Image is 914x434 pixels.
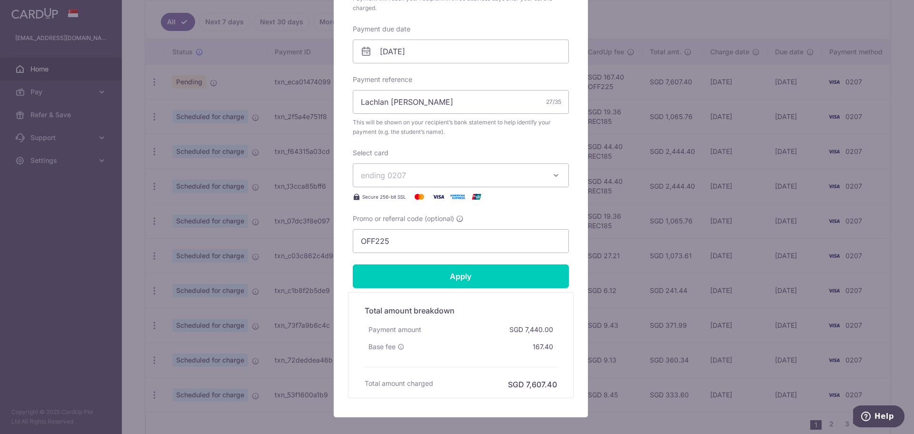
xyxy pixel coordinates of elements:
[353,163,569,187] button: ending 0207
[361,171,406,180] span: ending 0207
[365,321,425,338] div: Payment amount
[546,97,561,107] div: 27/35
[368,342,396,352] span: Base fee
[21,7,41,15] span: Help
[508,379,557,390] h6: SGD 7,607.40
[365,379,433,388] h6: Total amount charged
[353,148,388,158] label: Select card
[429,191,448,202] img: Visa
[365,305,557,316] h5: Total amount breakdown
[362,193,406,201] span: Secure 256-bit SSL
[853,405,904,429] iframe: Opens a widget where you can find more information
[353,264,569,288] input: Apply
[529,338,557,355] div: 167.40
[448,191,467,202] img: American Express
[353,75,412,84] label: Payment reference
[353,40,569,63] input: DD / MM / YYYY
[353,118,569,137] span: This will be shown on your recipient’s bank statement to help identify your payment (e.g. the stu...
[353,214,454,223] span: Promo or referral code (optional)
[506,321,557,338] div: SGD 7,440.00
[353,24,410,34] label: Payment due date
[467,191,486,202] img: UnionPay
[410,191,429,202] img: Mastercard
